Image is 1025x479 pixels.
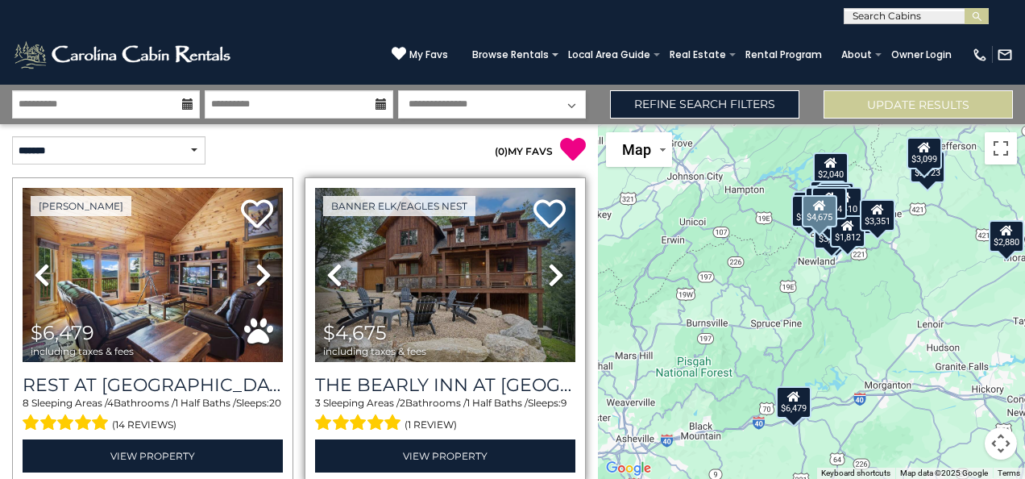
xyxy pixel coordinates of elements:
span: including taxes & fees [31,346,134,356]
div: $3,687 [810,181,845,213]
a: Banner Elk/Eagles Nest [323,196,475,216]
div: $3,099 [907,137,942,169]
span: (14 reviews) [112,414,176,435]
h3: The Bearly Inn at Eagles Nest [315,374,575,396]
button: Change map style [606,132,672,167]
img: Google [602,458,655,479]
img: phone-regular-white.png [972,47,988,63]
span: 1 Half Baths / [467,397,528,409]
span: including taxes & fees [323,346,426,356]
a: My Favs [392,46,448,63]
div: $3,864 [814,217,849,249]
div: Sleeping Areas / Bathrooms / Sleeps: [23,396,283,435]
span: My Favs [409,48,448,62]
a: View Property [315,439,575,473]
a: [PERSON_NAME] [31,196,131,216]
span: 20 [269,397,281,409]
a: The Bearly Inn at [GEOGRAPHIC_DATA] [315,374,575,396]
a: Terms (opens in new tab) [998,469,1020,477]
img: White-1-2.png [12,39,235,71]
h3: Rest at Mountain Crest [23,374,283,396]
div: $1,812 [830,215,865,248]
a: Real Estate [662,44,734,66]
a: Browse Rentals [464,44,557,66]
div: $2,880 [989,220,1024,252]
span: Map data ©2025 Google [900,469,988,477]
img: thumbnail_167078144.jpeg [315,188,575,362]
button: Map camera controls [985,427,1017,460]
img: mail-regular-white.png [997,47,1013,63]
div: $2,040 [813,152,849,185]
span: 3 [315,397,321,409]
img: thumbnail_164747674.jpeg [23,188,283,362]
span: 9 [561,397,566,409]
a: Add to favorites [533,198,566,232]
span: 4 [107,397,114,409]
div: $4,675 [802,195,837,227]
span: $4,675 [323,321,387,344]
div: $2,315 [815,185,851,217]
a: Add to favorites [241,198,273,232]
div: $3,061 [791,195,827,227]
button: Keyboard shortcuts [821,468,890,479]
a: Local Area Guide [560,44,658,66]
span: $6,479 [31,321,94,344]
span: (1 review) [405,414,457,435]
span: Map [622,141,651,158]
div: Sleeping Areas / Bathrooms / Sleeps: [315,396,575,435]
a: View Property [23,439,283,473]
div: $3,351 [860,199,895,231]
a: Refine Search Filters [610,90,799,119]
span: 8 [23,397,29,409]
span: 2 [400,397,405,409]
a: Rental Program [737,44,830,66]
a: Open this area in Google Maps (opens a new window) [602,458,655,479]
a: About [833,44,880,66]
span: ( ) [495,145,508,157]
div: $1,664 [811,187,847,219]
button: Toggle fullscreen view [985,132,1017,165]
div: $6,479 [776,386,811,419]
div: $4,430 [819,182,854,215]
a: (0)MY FAVS [495,145,553,157]
span: 1 Half Baths / [175,397,236,409]
a: Owner Login [883,44,960,66]
a: Rest at [GEOGRAPHIC_DATA] [23,374,283,396]
button: Update Results [824,90,1013,119]
span: 0 [498,145,504,157]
